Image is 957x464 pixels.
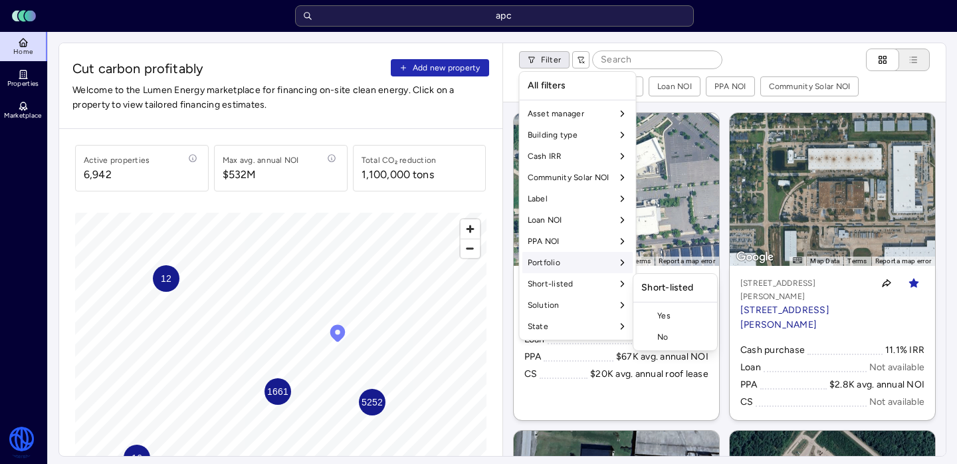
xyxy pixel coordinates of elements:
div: Short-listed [522,273,633,294]
div: Loan NOI [522,209,633,231]
div: Solution [522,294,633,316]
div: All filters [522,74,633,97]
button: Zoom in [461,219,480,239]
div: Building type [522,124,633,146]
div: PPA NOI [522,231,633,252]
div: Cash IRR [522,146,633,167]
div: State [522,316,633,337]
div: Short-listed [636,277,714,299]
div: No [636,326,714,348]
div: Label [522,188,633,209]
div: Asset manager [522,103,633,124]
div: Portfolio [522,252,633,273]
div: Community Solar NOI [522,167,633,188]
button: Zoom out [461,239,480,258]
div: Yes [636,305,714,326]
